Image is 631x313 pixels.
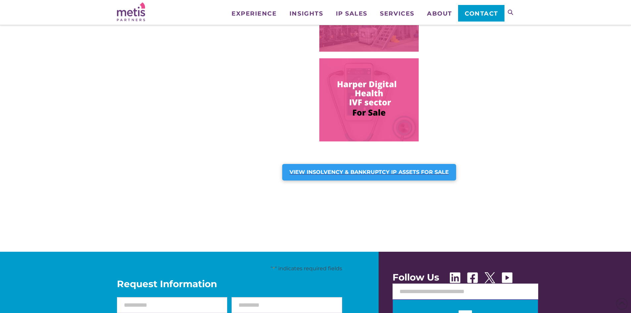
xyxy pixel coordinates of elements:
a: VIEW INSOLVENCY & BANKRUPTCY IP ASSETS FOR SALE [282,164,456,181]
span: Contact [465,11,498,17]
img: Linkedin [450,272,460,283]
strong: VIEW INSOLVENCY & BANKRUPTCY IP ASSETS FOR SALE [289,169,449,175]
span: Request Information [117,279,342,288]
span: Experience [232,11,277,17]
img: X [485,272,495,283]
img: Metis Partners [117,2,145,21]
p: " " indicates required fields [117,265,342,272]
img: Harper IVF [319,58,419,141]
img: Facebook [467,272,478,283]
span: About [427,11,452,17]
span: Back to Top [616,298,628,310]
img: Youtube [502,272,512,283]
span: Insights [289,11,323,17]
span: IP Sales [336,11,367,17]
span: Services [380,11,414,17]
a: Contact [458,5,504,22]
span: Follow Us [393,273,439,282]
